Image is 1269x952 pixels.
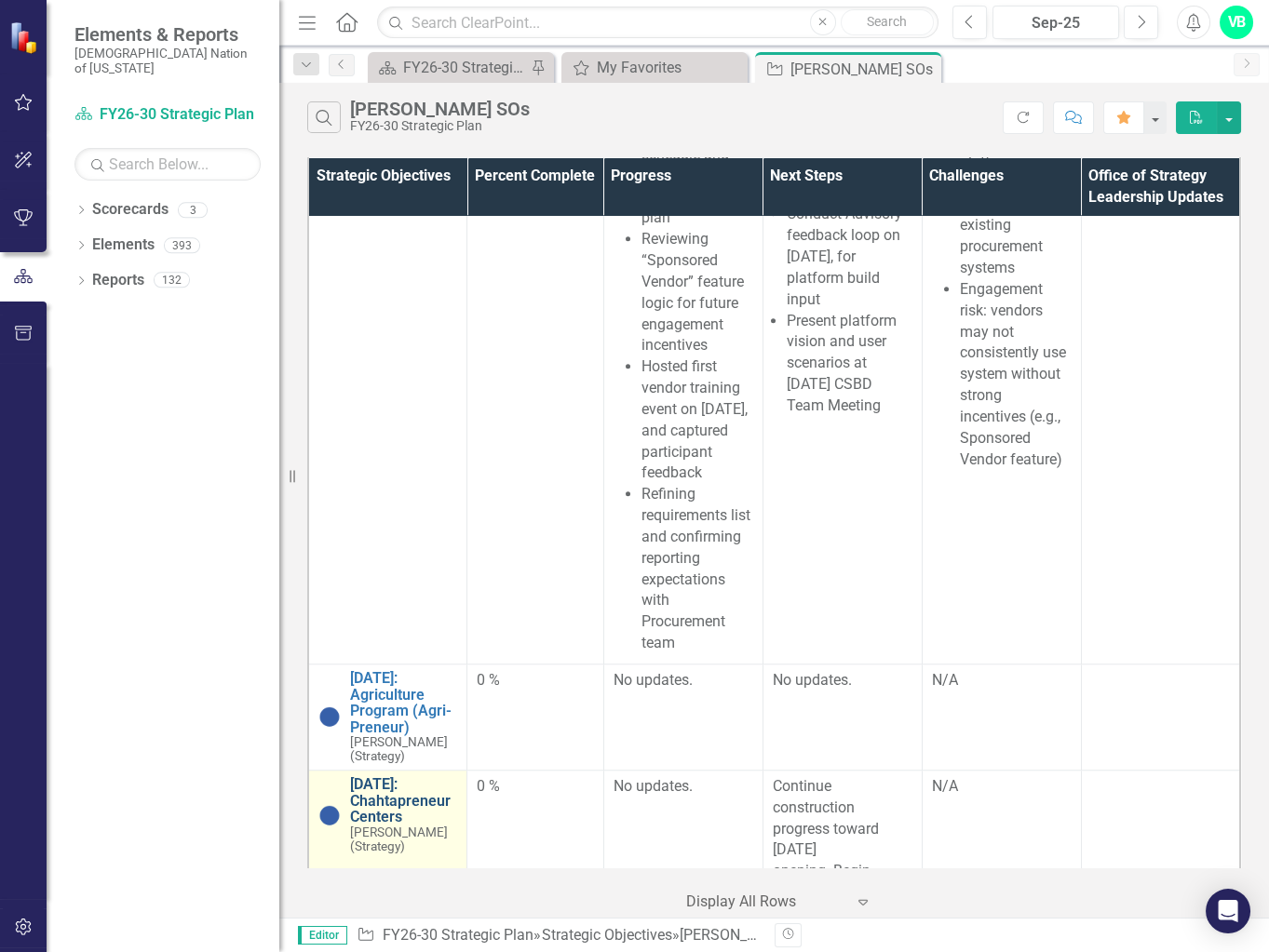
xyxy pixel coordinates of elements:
[922,664,1081,771] td: Double-Click to Edit
[164,237,200,253] div: 393
[867,14,907,29] span: Search
[154,273,190,288] div: 132
[679,926,821,944] div: [PERSON_NAME] SOs
[763,664,922,771] td: Double-Click to Edit
[790,58,937,81] div: [PERSON_NAME] SOs
[403,56,526,79] div: FY26-30 Strategic Plan
[350,825,457,853] small: [PERSON_NAME] (Strategy)
[308,664,467,771] td: Double-Click to Edit Right Click for Context Menu
[603,664,763,771] td: Double-Click to Edit
[992,6,1119,39] button: Sep-25
[92,270,144,291] a: Reports
[477,776,593,798] div: 0 %
[932,670,1072,691] p: N/A
[641,484,753,654] li: Refining requirements list and confirming reporting expectations with Procurement team
[74,46,261,76] small: [DEMOGRAPHIC_DATA] Nation of [US_STATE]
[1081,664,1240,771] td: Double-Click to Edit
[350,99,530,119] div: [PERSON_NAME] SOs
[350,735,457,763] small: [PERSON_NAME] (Strategy)
[178,202,208,218] div: 3
[383,926,533,944] a: FY26-30 Strategic Plan
[74,148,261,181] input: Search Below...
[350,776,457,825] a: [DATE]: Chahtapreneur Centers
[467,664,603,771] td: Double-Click to Edit
[641,356,753,484] li: Hosted first vendor training event on [DATE], and captured participant feedback
[9,20,42,53] img: ClearPoint Strategy
[999,12,1113,34] div: Sep-25
[787,311,912,417] li: Present platform vision and user scenarios at [DATE] CSBD Team Meeting
[787,204,912,310] li: Conduct Advisory feedback loop on [DATE], for platform build input
[74,23,261,46] span: Elements & Reports
[641,229,753,356] li: Reviewing “Sponsored Vendor” feature logic for future engagement incentives
[614,776,753,798] p: No updates.
[318,804,341,826] img: Not Started
[298,926,347,945] span: Editor
[566,56,743,79] a: My Favorites
[92,199,169,221] a: Scorecards
[477,670,593,691] div: 0 %
[357,925,760,946] div: » »
[92,235,155,256] a: Elements
[932,776,1072,798] p: N/A
[841,9,934,35] button: Search
[318,705,341,728] img: Not Started
[377,7,938,39] input: Search ClearPoint...
[541,926,671,944] a: Strategic Objectives
[960,279,1072,471] li: Engagement risk: vendors may not consistently use system without strong incentives (e.g., Sponsor...
[1206,889,1250,933] div: Open Intercom Messenger
[74,104,261,126] a: FY26-30 Strategic Plan
[1220,6,1253,39] button: VB
[372,56,526,79] a: FY26-30 Strategic Plan
[773,670,912,691] p: No updates.
[597,56,743,79] div: My Favorites
[350,670,457,735] a: [DATE]: Agriculture Program (Agri-Preneur)
[614,670,753,691] p: No updates.
[350,119,530,133] div: FY26-30 Strategic Plan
